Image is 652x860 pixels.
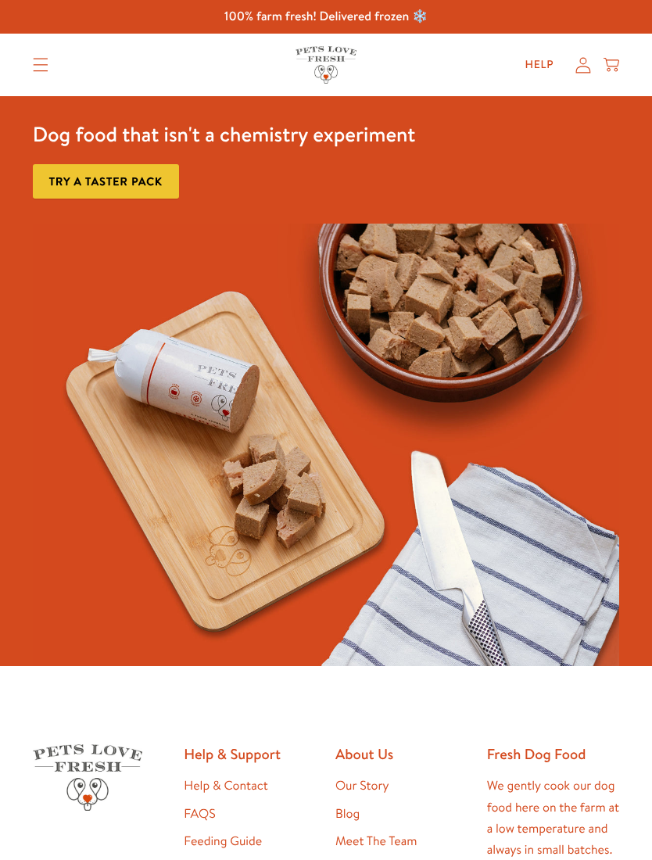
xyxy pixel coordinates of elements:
img: Pets Love Fresh [296,46,356,83]
a: Help [513,49,567,81]
a: Feeding Guide [184,833,262,850]
img: Pets Love Fresh [33,744,142,811]
h3: Dog food that isn't a chemistry experiment [33,121,416,148]
summary: Translation missing: en.sections.header.menu [20,45,61,84]
a: Try a taster pack [33,164,179,199]
img: Fussy [33,224,620,666]
a: Blog [335,805,360,822]
a: Our Story [335,777,389,794]
h2: Fresh Dog Food [487,744,620,763]
h2: Help & Support [184,744,317,763]
a: FAQS [184,805,215,822]
h2: About Us [335,744,468,763]
a: Help & Contact [184,777,267,794]
a: Meet The Team [335,833,417,850]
